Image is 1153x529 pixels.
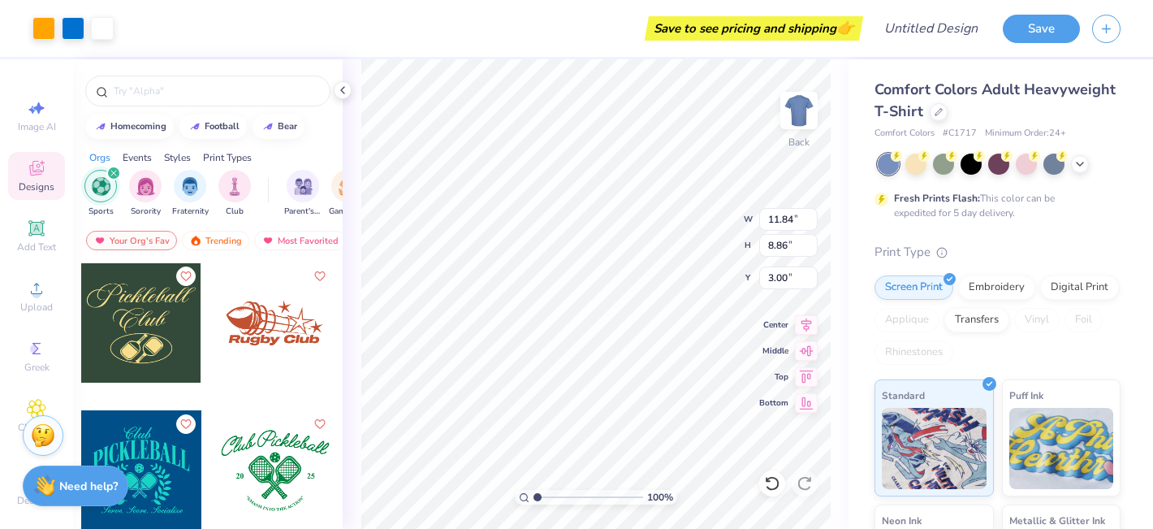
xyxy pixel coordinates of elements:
span: Standard [882,387,925,404]
button: bear [253,115,304,139]
div: homecoming [110,122,166,131]
div: Most Favorited [254,231,346,250]
span: Sorority [131,206,161,218]
img: trend_line.gif [94,122,107,132]
button: filter button [329,170,366,218]
span: Upload [20,301,53,314]
strong: Fresh Prints Flash: [894,192,980,205]
button: Like [176,267,196,286]
div: Back [788,135,810,150]
img: Back [783,94,815,127]
div: Digital Print [1040,275,1119,300]
div: Rhinestones [874,340,953,365]
img: Game Day Image [339,177,357,196]
div: Embroidery [958,275,1035,300]
div: Applique [874,308,939,332]
span: Club [226,206,244,218]
div: Foil [1064,308,1103,332]
img: most_fav.gif [261,235,274,246]
img: most_fav.gif [93,235,106,246]
button: filter button [129,170,162,218]
img: Sorority Image [136,177,155,196]
button: filter button [172,170,209,218]
span: Center [759,319,788,331]
span: # C1717 [943,127,977,141]
span: Clipart & logos [8,421,65,447]
span: Puff Ink [1009,387,1043,404]
span: Bottom [759,397,788,409]
span: Designs [19,180,54,193]
button: filter button [218,170,251,218]
div: football [205,122,240,131]
div: Save to see pricing and shipping [649,16,859,41]
div: bear [278,122,297,131]
span: Minimum Order: 24 + [985,127,1066,141]
span: Image AI [18,120,56,133]
div: Styles [164,150,191,165]
img: trend_line.gif [188,122,201,132]
span: Fraternity [172,206,209,218]
img: trend_line.gif [261,122,274,132]
input: Try "Alpha" [112,83,320,99]
img: Standard [882,408,987,489]
span: Neon Ink [882,512,922,529]
div: This color can be expedited for 5 day delivery. [894,191,1094,220]
img: Club Image [226,177,244,196]
span: Game Day [329,206,366,218]
div: filter for Sports [84,170,117,218]
div: Trending [182,231,249,250]
span: Metallic & Glitter Ink [1009,512,1105,529]
button: homecoming [85,115,174,139]
div: filter for Parent's Weekend [284,170,322,218]
button: football [179,115,247,139]
span: Top [759,371,788,383]
span: Parent's Weekend [284,206,322,218]
div: Events [123,150,152,165]
span: Sports [89,206,114,218]
button: filter button [84,170,117,218]
span: Add Text [17,241,56,254]
span: Middle [759,345,788,357]
span: Decorate [17,494,56,507]
strong: Need help? [59,479,118,494]
div: Vinyl [1014,308,1060,332]
button: Save [1003,15,1080,43]
button: Like [310,414,330,434]
img: Puff Ink [1009,408,1114,489]
div: filter for Game Day [329,170,366,218]
span: 100 % [647,490,673,505]
img: trending.gif [189,235,202,246]
div: filter for Fraternity [172,170,209,218]
div: Screen Print [874,275,953,300]
span: Comfort Colors Adult Heavyweight T-Shirt [874,80,1116,121]
button: Like [176,414,196,434]
button: Like [310,267,330,286]
div: Your Org's Fav [86,231,177,250]
div: Print Type [874,243,1121,262]
div: Print Types [203,150,252,165]
span: Comfort Colors [874,127,935,141]
span: 👉 [836,18,854,37]
img: Fraternity Image [181,177,199,196]
div: filter for Club [218,170,251,218]
div: filter for Sorority [129,170,162,218]
div: Transfers [944,308,1009,332]
span: Greek [24,361,50,374]
div: Orgs [89,150,110,165]
button: filter button [284,170,322,218]
img: Parent's Weekend Image [294,177,313,196]
input: Untitled Design [871,12,991,45]
img: Sports Image [92,177,110,196]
